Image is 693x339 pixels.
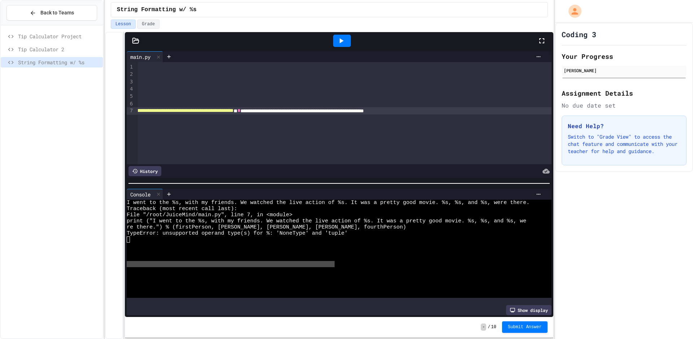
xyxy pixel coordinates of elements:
[568,122,680,130] h3: Need Help?
[561,3,583,19] div: My Account
[562,29,596,39] h1: Coding 3
[568,133,680,155] p: Switch to "Grade View" to access the chat feature and communicate with your teacher for help and ...
[18,32,100,40] span: Tip Calculator Project
[6,5,97,21] button: Back to Teams
[137,19,160,29] button: Grade
[562,101,687,110] div: No due date set
[564,67,684,74] div: [PERSON_NAME]
[111,19,136,29] button: Lesson
[117,5,197,14] span: String Formatting w/ %s
[562,88,687,98] h2: Assignment Details
[40,9,74,17] span: Back to Teams
[18,45,100,53] span: Tip Calculator 2
[562,51,687,61] h2: Your Progress
[18,58,100,66] span: String Formatting w/ %s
